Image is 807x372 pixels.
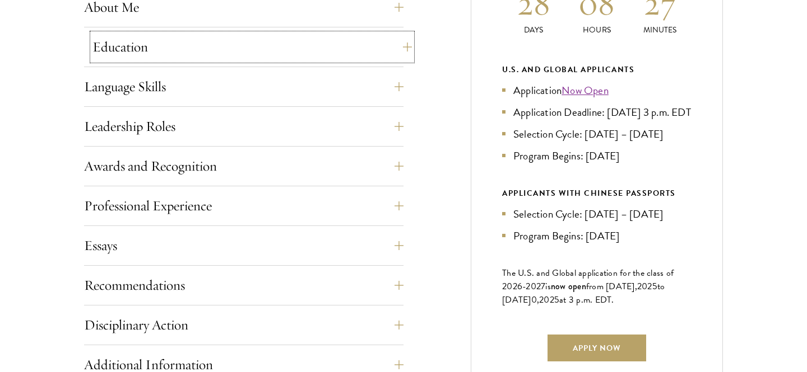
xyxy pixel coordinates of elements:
p: Hours [565,24,629,36]
button: Leadership Roles [84,113,403,140]
span: -202 [522,280,541,293]
span: to [DATE] [502,280,665,307]
span: 6 [517,280,522,293]
span: now open [551,280,586,293]
button: Professional Experience [84,192,403,219]
li: Application [502,82,692,98]
span: 7 [541,280,545,293]
button: Essays [84,232,403,259]
button: Awards and Recognition [84,153,403,180]
span: 202 [637,280,652,293]
li: Selection Cycle: [DATE] – [DATE] [502,206,692,222]
li: Application Deadline: [DATE] 3 p.m. EDT [502,104,692,120]
button: Recommendations [84,272,403,299]
li: Program Begins: [DATE] [502,228,692,244]
button: Language Skills [84,73,403,100]
button: Education [92,34,412,60]
span: 202 [539,293,554,307]
a: Now Open [562,82,609,98]
span: 0 [531,293,537,307]
span: is [545,280,551,293]
span: 5 [554,293,559,307]
span: , [537,293,539,307]
li: Selection Cycle: [DATE] – [DATE] [502,126,692,142]
div: APPLICANTS WITH CHINESE PASSPORTS [502,186,692,200]
span: The U.S. and Global application for the class of 202 [502,266,674,293]
button: Disciplinary Action [84,312,403,338]
a: Apply Now [548,335,646,361]
p: Minutes [628,24,692,36]
p: Days [502,24,565,36]
span: at 3 p.m. EDT. [559,293,614,307]
div: U.S. and Global Applicants [502,63,692,77]
span: 5 [652,280,657,293]
span: from [DATE], [586,280,637,293]
li: Program Begins: [DATE] [502,148,692,164]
